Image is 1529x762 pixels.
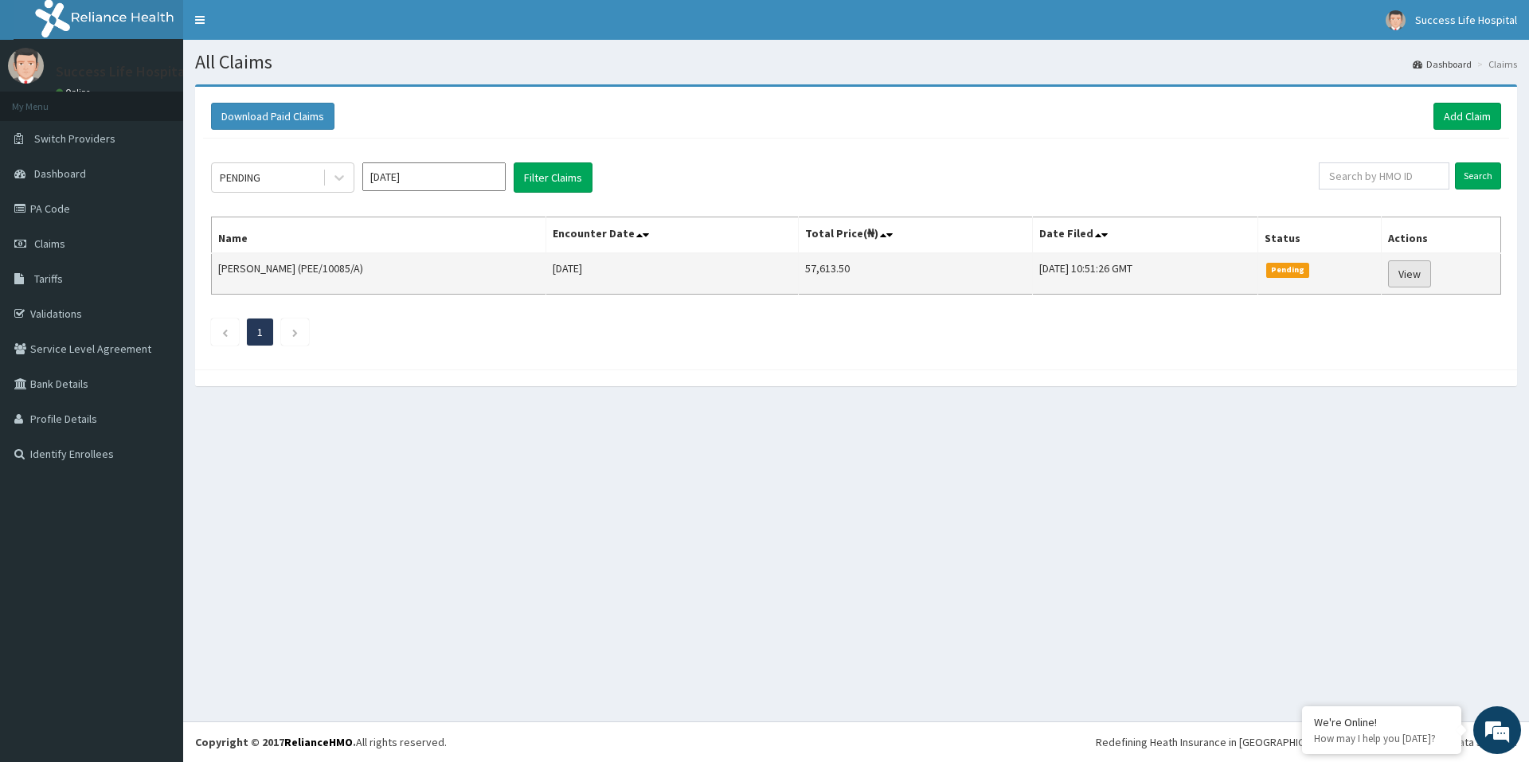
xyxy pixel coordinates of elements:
[546,217,799,254] th: Encounter Date
[1386,10,1406,30] img: User Image
[1314,732,1449,745] p: How may I help you today?
[1433,103,1501,130] a: Add Claim
[257,325,263,339] a: Page 1 is your current page
[1266,263,1310,277] span: Pending
[799,217,1033,254] th: Total Price(₦)
[195,52,1517,72] h1: All Claims
[212,253,546,295] td: [PERSON_NAME] (PEE/10085/A)
[56,87,94,98] a: Online
[1382,217,1501,254] th: Actions
[221,325,229,339] a: Previous page
[291,325,299,339] a: Next page
[1319,162,1449,190] input: Search by HMO ID
[220,170,260,186] div: PENDING
[34,236,65,251] span: Claims
[34,272,63,286] span: Tariffs
[8,48,44,84] img: User Image
[183,721,1529,762] footer: All rights reserved.
[1032,217,1257,254] th: Date Filed
[195,735,356,749] strong: Copyright © 2017 .
[546,253,799,295] td: [DATE]
[34,131,115,146] span: Switch Providers
[1415,13,1517,27] span: Success Life Hospital
[212,217,546,254] th: Name
[211,103,334,130] button: Download Paid Claims
[34,166,86,181] span: Dashboard
[514,162,592,193] button: Filter Claims
[1473,57,1517,71] li: Claims
[1413,57,1472,71] a: Dashboard
[1388,260,1431,287] a: View
[1257,217,1381,254] th: Status
[1314,715,1449,729] div: We're Online!
[1455,162,1501,190] input: Search
[362,162,506,191] input: Select Month and Year
[56,64,189,79] p: Success Life Hospital
[284,735,353,749] a: RelianceHMO
[1032,253,1257,295] td: [DATE] 10:51:26 GMT
[1096,734,1517,750] div: Redefining Heath Insurance in [GEOGRAPHIC_DATA] using Telemedicine and Data Science!
[799,253,1033,295] td: 57,613.50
